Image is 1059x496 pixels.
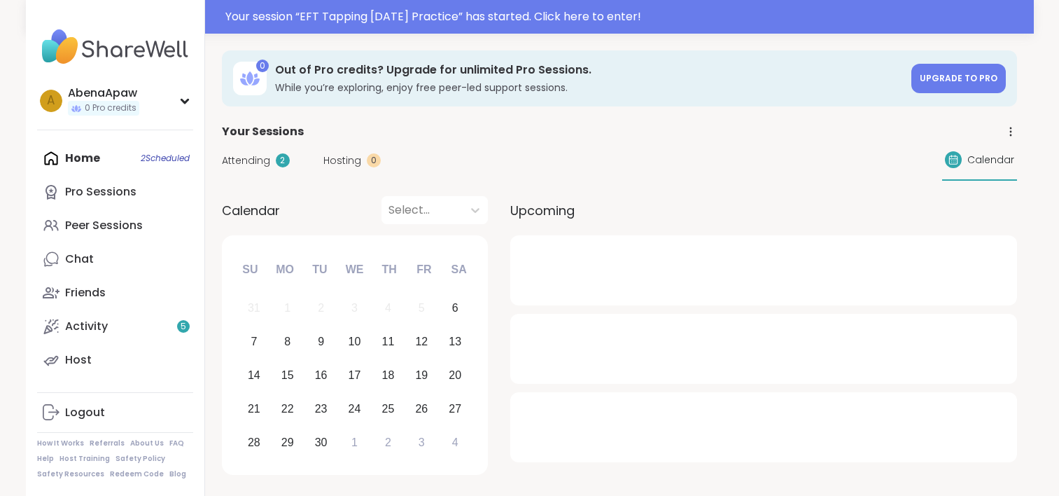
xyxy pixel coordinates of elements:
[37,175,193,209] a: Pro Sessions
[37,439,84,448] a: How It Works
[284,298,290,317] div: 1
[452,433,458,452] div: 4
[37,242,193,276] a: Chat
[222,123,304,140] span: Your Sessions
[373,361,403,391] div: Choose Thursday, September 18th, 2025
[967,153,1014,167] span: Calendar
[239,361,269,391] div: Choose Sunday, September 14th, 2025
[306,294,336,324] div: Not available Tuesday, September 2nd, 2025
[272,361,302,391] div: Choose Monday, September 15th, 2025
[339,361,370,391] div: Choose Wednesday, September 17th, 2025
[181,321,186,333] span: 5
[449,332,461,351] div: 13
[920,72,997,84] span: Upgrade to Pro
[373,327,403,357] div: Choose Thursday, September 11th, 2025
[248,366,260,385] div: 14
[443,254,474,285] div: Sa
[275,81,903,95] h3: While you’re exploring, enjoy free peer-led support sessions.
[407,327,437,357] div: Choose Friday, September 12th, 2025
[415,366,428,385] div: 19
[169,439,184,448] a: FAQ
[110,469,164,479] a: Redeem Code
[407,361,437,391] div: Choose Friday, September 19th, 2025
[281,366,294,385] div: 15
[234,254,265,285] div: Su
[281,399,294,418] div: 22
[373,394,403,424] div: Choose Thursday, September 25th, 2025
[237,291,472,459] div: month 2025-09
[318,332,324,351] div: 9
[349,332,361,351] div: 10
[68,85,139,101] div: AbenaApaw
[222,201,280,220] span: Calendar
[911,64,1006,93] a: Upgrade to Pro
[37,310,193,343] a: Activity5
[449,366,461,385] div: 20
[440,294,470,324] div: Choose Saturday, September 6th, 2025
[269,254,300,285] div: Mo
[351,298,358,317] div: 3
[272,394,302,424] div: Choose Monday, September 22nd, 2025
[315,433,328,452] div: 30
[256,60,269,72] div: 0
[65,352,92,368] div: Host
[37,22,193,71] img: ShareWell Nav Logo
[419,433,425,452] div: 3
[385,433,391,452] div: 2
[239,427,269,457] div: Choose Sunday, September 28th, 2025
[239,327,269,357] div: Choose Sunday, September 7th, 2025
[90,439,125,448] a: Referrals
[318,298,324,317] div: 2
[323,153,361,168] span: Hosting
[407,427,437,457] div: Choose Friday, October 3rd, 2025
[510,201,575,220] span: Upcoming
[59,454,110,464] a: Host Training
[306,361,336,391] div: Choose Tuesday, September 16th, 2025
[272,327,302,357] div: Choose Monday, September 8th, 2025
[37,343,193,377] a: Host
[65,285,106,301] div: Friends
[373,294,403,324] div: Not available Thursday, September 4th, 2025
[130,439,164,448] a: About Us
[339,254,370,285] div: We
[419,298,425,317] div: 5
[351,433,358,452] div: 1
[339,294,370,324] div: Not available Wednesday, September 3rd, 2025
[339,394,370,424] div: Choose Wednesday, September 24th, 2025
[225,8,1025,25] div: Your session “ EFT Tapping [DATE] Practice ” has started. Click here to enter!
[272,427,302,457] div: Choose Monday, September 29th, 2025
[281,433,294,452] div: 29
[407,394,437,424] div: Choose Friday, September 26th, 2025
[65,405,105,420] div: Logout
[65,218,143,233] div: Peer Sessions
[315,399,328,418] div: 23
[222,153,270,168] span: Attending
[452,298,458,317] div: 6
[415,399,428,418] div: 26
[415,332,428,351] div: 12
[115,454,165,464] a: Safety Policy
[272,294,302,324] div: Not available Monday, September 1st, 2025
[284,332,290,351] div: 8
[65,319,108,334] div: Activity
[306,327,336,357] div: Choose Tuesday, September 9th, 2025
[37,396,193,429] a: Logout
[440,427,470,457] div: Choose Saturday, October 4th, 2025
[449,399,461,418] div: 27
[65,184,136,200] div: Pro Sessions
[248,298,260,317] div: 31
[251,332,257,351] div: 7
[306,394,336,424] div: Choose Tuesday, September 23rd, 2025
[440,327,470,357] div: Choose Saturday, September 13th, 2025
[373,427,403,457] div: Choose Thursday, October 2nd, 2025
[276,153,290,167] div: 2
[65,252,94,267] div: Chat
[248,433,260,452] div: 28
[37,469,104,479] a: Safety Resources
[239,294,269,324] div: Not available Sunday, August 31st, 2025
[385,298,391,317] div: 4
[409,254,440,285] div: Fr
[169,469,186,479] a: Blog
[382,399,395,418] div: 25
[367,153,381,167] div: 0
